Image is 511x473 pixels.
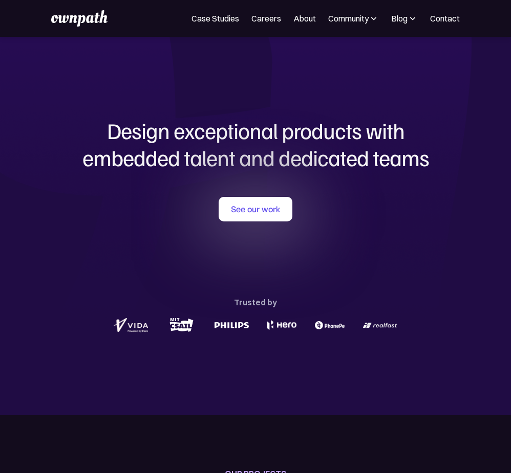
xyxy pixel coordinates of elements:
div: Trusted by [234,295,277,309]
a: See our work [219,197,292,221]
div: Community [328,12,369,25]
h1: Design exceptional products with embedded talent and dedicated teams [10,117,501,171]
a: Careers [251,12,281,25]
a: Case Studies [191,12,239,25]
div: Blog [391,12,408,25]
a: Contact [430,12,460,25]
a: About [293,12,316,25]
